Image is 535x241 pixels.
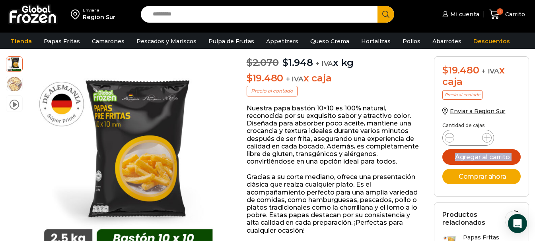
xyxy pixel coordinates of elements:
a: Tienda [7,34,36,49]
span: $ [247,72,253,84]
span: 1 [497,8,503,15]
a: Mi cuenta [440,6,479,22]
div: Region Sur [83,13,115,21]
bdi: 19.480 [247,72,283,84]
bdi: 19.480 [442,64,479,76]
a: Papas Fritas [40,34,84,49]
p: x kg [247,49,422,69]
a: 1 Carrito [487,5,527,24]
bdi: 2.070 [247,57,279,68]
a: Abarrotes [428,34,465,49]
p: Precio al contado [247,86,298,96]
p: Precio al contado [442,90,482,100]
input: Product quantity [461,132,476,143]
span: 10×10 [6,56,22,71]
a: Descuentos [469,34,514,49]
button: Comprar ahora [442,169,521,184]
span: + IVA [315,60,333,67]
a: Appetizers [262,34,302,49]
h2: Productos relacionados [442,211,521,226]
p: Nuestra papa bastón 10×10 es 100% natural, reconocida por su exquisito sabor y atractivo color. D... [247,104,422,166]
div: Enviar a [83,8,115,13]
button: Agregar al carrito [442,149,521,165]
p: Cantidad de cajas [442,123,521,128]
span: $ [282,57,288,68]
span: $ [247,57,253,68]
a: Pescados y Mariscos [132,34,200,49]
a: Queso Crema [306,34,353,49]
bdi: 1.948 [282,57,313,68]
a: Hortalizas [357,34,395,49]
span: Carrito [503,10,525,18]
span: + IVA [482,67,499,75]
button: Search button [377,6,394,23]
span: + IVA [286,75,303,83]
span: $ [442,64,448,76]
a: Pulpa de Frutas [204,34,258,49]
span: 10×10 [6,76,22,92]
p: x caja [247,73,422,84]
p: Gracias a su corte mediano, ofrece una presentación clásica que realza cualquier plato. Es el aco... [247,173,422,234]
a: Pollos [399,34,424,49]
div: Open Intercom Messenger [508,214,527,233]
div: x caja [442,65,521,88]
a: Camarones [88,34,128,49]
span: Enviar a Region Sur [450,108,505,115]
img: address-field-icon.svg [71,8,83,21]
span: Mi cuenta [448,10,479,18]
a: Enviar a Region Sur [442,108,505,115]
